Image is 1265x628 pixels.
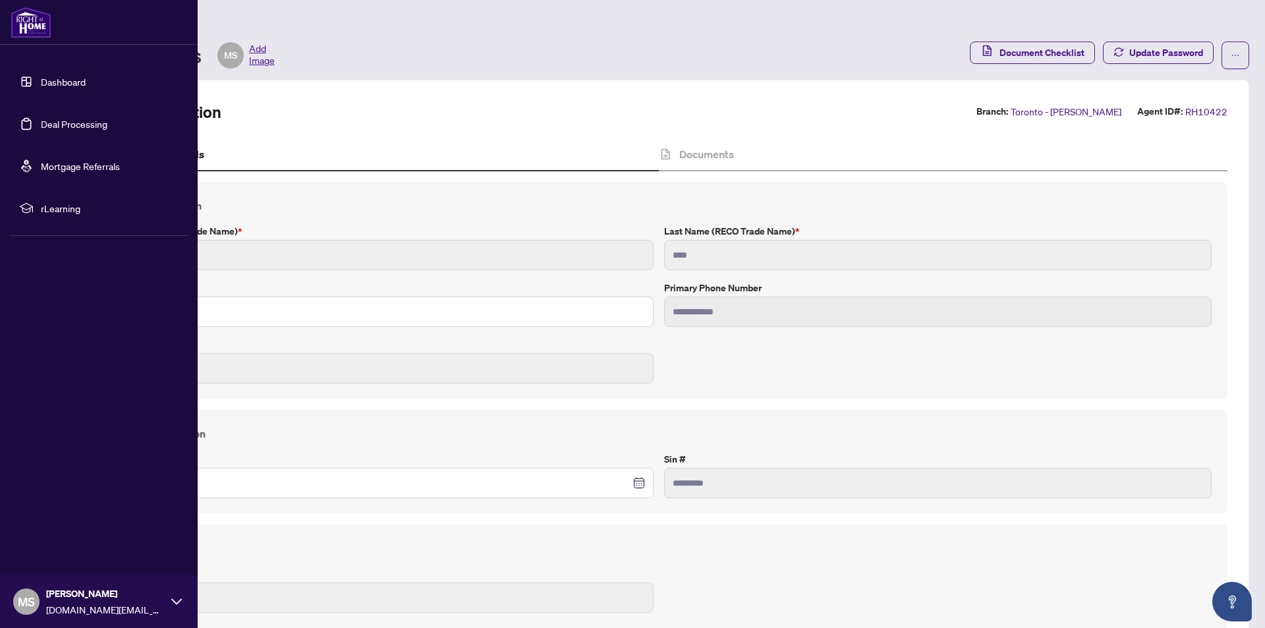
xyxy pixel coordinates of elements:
[976,104,1008,119] label: Branch:
[224,48,237,63] span: MS
[106,224,654,239] label: First Name (RECO Trade Name)
[664,452,1212,467] label: Sin #
[1129,42,1203,63] span: Update Password
[41,76,86,88] a: Dashboard
[1103,42,1214,64] button: Update Password
[106,426,1212,442] h4: Personal Information
[46,586,165,601] span: [PERSON_NAME]
[249,42,275,69] span: Add Image
[11,7,51,38] img: logo
[46,602,165,617] span: [DOMAIN_NAME][EMAIL_ADDRESS][DOMAIN_NAME]
[106,452,654,467] label: Date of Birth
[970,42,1095,64] button: Document Checklist
[106,198,1212,214] h4: Contact Information
[106,337,654,352] label: E-mail Address
[679,146,734,162] h4: Documents
[18,592,35,611] span: MS
[664,224,1212,239] label: Last Name (RECO Trade Name)
[1185,104,1227,119] span: RH10422
[1231,51,1240,60] span: ellipsis
[106,281,654,295] label: Legal Name
[1011,104,1121,119] span: Toronto - [PERSON_NAME]
[106,540,1212,556] h4: Joining Profile
[1212,582,1252,621] button: Open asap
[1137,104,1183,119] label: Agent ID#:
[41,201,178,215] span: rLearning
[41,160,120,172] a: Mortgage Referrals
[664,281,1212,295] label: Primary Phone Number
[41,118,107,130] a: Deal Processing
[106,567,654,581] label: HST#
[999,42,1084,63] span: Document Checklist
